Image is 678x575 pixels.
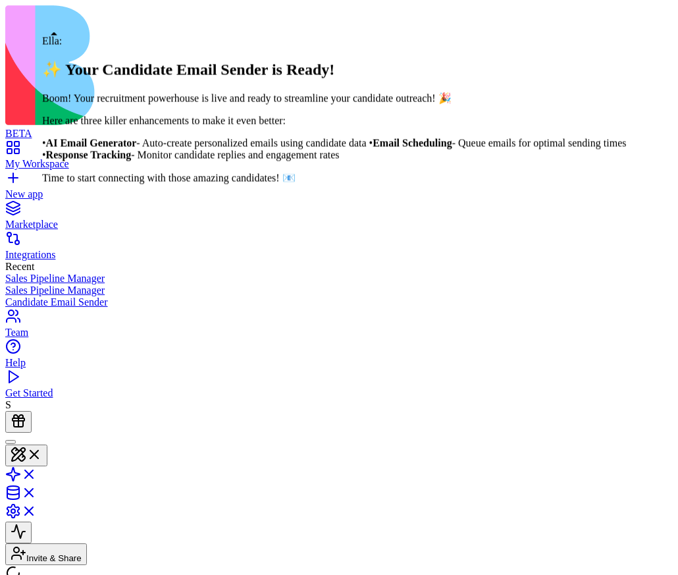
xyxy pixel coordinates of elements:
[373,137,452,148] strong: Email Scheduling
[5,237,673,261] a: Integrations
[5,357,673,369] div: Help
[5,273,673,285] a: Sales Pipeline Manager
[5,543,87,565] button: Invite & Share
[5,5,535,125] img: logo
[5,399,11,410] span: S
[5,285,673,296] a: Sales Pipeline Manager
[42,60,626,78] h2: ✨ Your Candidate Email Sender is Ready!
[5,146,673,170] a: My Workspace
[42,92,626,104] p: Boom! Your recruitment powerhouse is live and ready to streamline your candidate outreach! 🎉
[5,158,673,170] div: My Workspace
[5,188,673,200] div: New app
[42,115,626,126] p: Here are three killer enhancements to make it even better:
[5,249,673,261] div: Integrations
[5,327,673,339] div: Team
[5,315,673,339] a: Team
[5,207,673,231] a: Marketplace
[5,116,673,140] a: BETA
[42,171,626,184] p: Time to start connecting with those amazing candidates! 📧
[5,345,673,369] a: Help
[5,177,673,200] a: New app
[5,375,673,399] a: Get Started
[46,137,137,148] strong: AI Email Generator
[46,149,132,160] strong: Response Tracking
[5,128,673,140] div: BETA
[5,261,34,272] span: Recent
[42,137,626,161] p: • - Auto-create personalized emails using candidate data • - Queue emails for optimal sending tim...
[5,296,673,308] a: Candidate Email Sender
[5,387,673,399] div: Get Started
[42,36,62,47] span: Ella:
[5,219,673,231] div: Marketplace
